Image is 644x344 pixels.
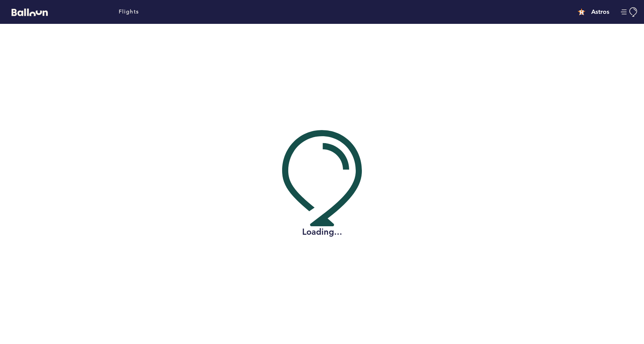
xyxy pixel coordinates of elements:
[12,8,48,16] svg: Balloon
[621,7,638,17] button: Manage Account
[119,8,139,16] a: Flights
[282,226,362,238] h2: Loading...
[591,7,609,17] h4: Astros
[6,8,48,16] a: Balloon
